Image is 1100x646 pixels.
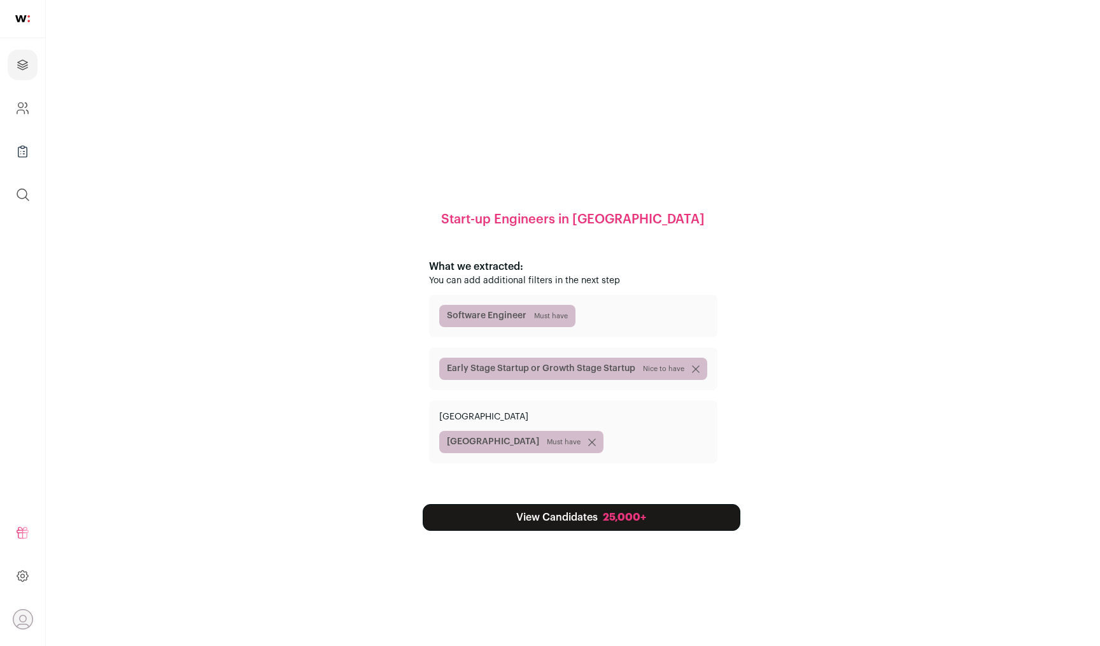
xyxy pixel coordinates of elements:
[441,211,705,228] h1: Start-up Engineers in [GEOGRAPHIC_DATA]
[439,305,575,327] span: Software Engineer
[534,311,568,321] span: Must have
[8,93,38,123] a: Company and ATS Settings
[429,259,717,274] p: What we extracted:
[13,609,33,629] button: Open dropdown
[8,50,38,80] a: Projects
[603,510,646,525] div: 25,000+
[8,136,38,167] a: Company Lists
[439,411,707,423] p: [GEOGRAPHIC_DATA]
[547,437,581,447] span: Must have
[439,358,707,380] span: Early Stage Startup or Growth Stage Startup
[429,274,717,287] p: You can add additional filters in the next step
[643,364,684,374] span: Nice to have
[439,431,603,453] span: [GEOGRAPHIC_DATA]
[423,504,740,531] a: View Candidates 25,000+
[15,15,30,22] img: wellfound-shorthand-0d5821cbd27db2630d0214b213865d53afaa358527fdda9d0ea32b1df1b89c2c.svg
